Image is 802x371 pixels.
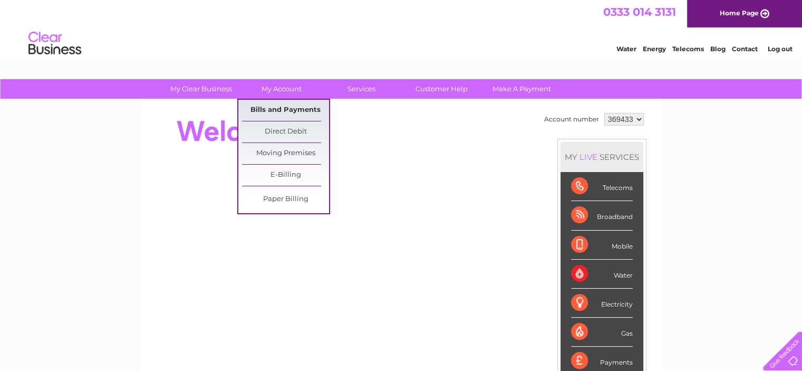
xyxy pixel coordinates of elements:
div: Electricity [571,289,633,318]
div: Mobile [571,231,633,260]
a: E-Billing [242,165,329,186]
a: My Clear Business [158,79,245,99]
div: Clear Business is a trading name of Verastar Limited (registered in [GEOGRAPHIC_DATA] No. 3667643... [152,6,651,51]
a: Direct Debit [242,121,329,142]
a: Make A Payment [478,79,565,99]
div: Gas [571,318,633,347]
img: logo.png [28,27,82,60]
div: Telecoms [571,172,633,201]
div: LIVE [577,152,600,162]
a: Moving Premises [242,143,329,164]
a: Bills and Payments [242,100,329,121]
div: Broadband [571,201,633,230]
a: Water [616,45,636,53]
a: My Account [238,79,325,99]
a: Log out [767,45,792,53]
a: Energy [643,45,666,53]
a: Paper Billing [242,189,329,210]
a: Blog [710,45,726,53]
a: Telecoms [672,45,704,53]
a: Customer Help [398,79,485,99]
a: Contact [732,45,758,53]
a: Services [318,79,405,99]
div: MY SERVICES [561,142,643,172]
div: Water [571,260,633,289]
td: Account number [542,110,602,128]
a: 0333 014 3131 [603,5,676,18]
